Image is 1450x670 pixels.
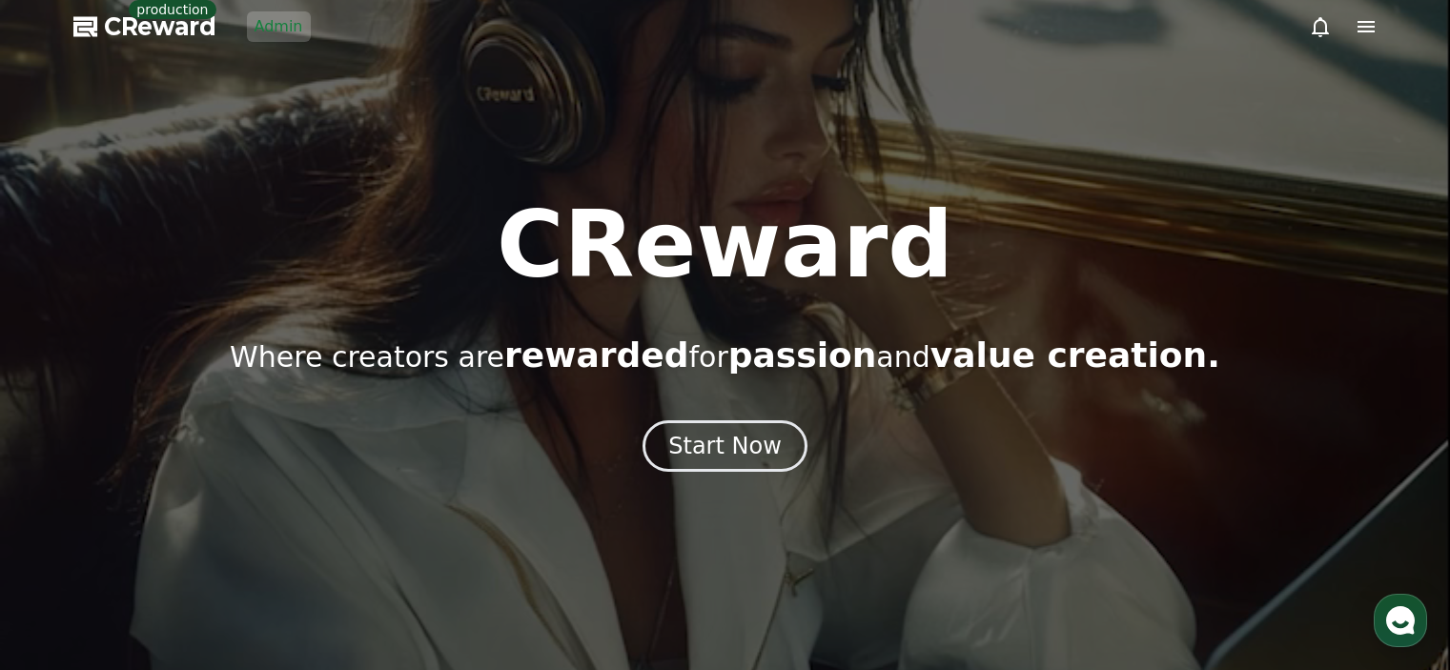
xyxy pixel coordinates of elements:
[643,439,807,457] a: Start Now
[73,11,216,42] a: CReward
[230,336,1220,375] p: Where creators are for and
[643,420,807,472] button: Start Now
[104,11,216,42] span: CReward
[497,199,953,291] h1: CReward
[930,335,1220,375] span: value creation.
[728,335,877,375] span: passion
[504,335,688,375] span: rewarded
[668,431,782,461] div: Start Now
[247,11,311,42] a: Admin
